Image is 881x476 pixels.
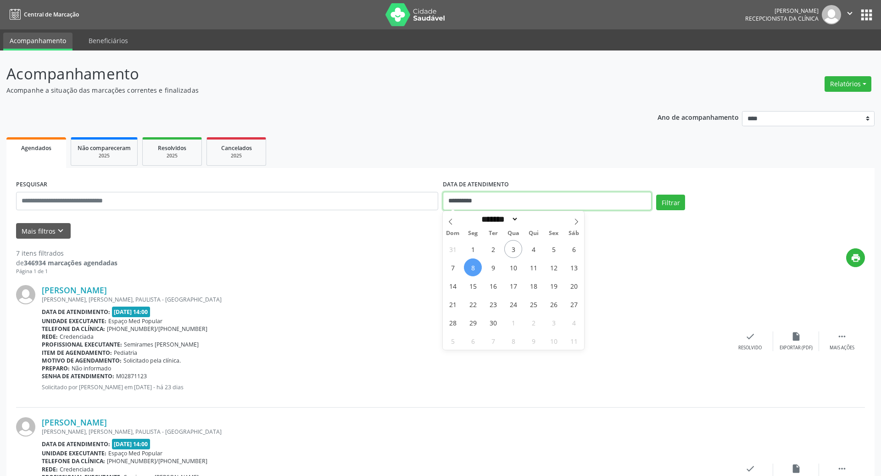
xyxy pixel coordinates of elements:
[42,285,107,295] a: [PERSON_NAME]
[565,332,583,350] span: Outubro 11, 2025
[124,341,199,348] span: Semirames [PERSON_NAME]
[524,240,542,258] span: Setembro 4, 2025
[107,457,207,465] span: [PHONE_NUMBER]/[PHONE_NUMBER]
[484,314,502,331] span: Setembro 30, 2025
[42,417,107,427] a: [PERSON_NAME]
[841,5,859,24] button: 
[16,285,35,304] img: img
[42,333,58,341] b: Rede:
[42,383,727,391] p: Solicitado por [PERSON_NAME] em [DATE] - há 23 dias
[483,230,503,236] span: Ter
[16,268,117,275] div: Página 1 de 1
[545,314,563,331] span: Outubro 3, 2025
[112,307,151,317] span: [DATE] 14:00
[504,258,522,276] span: Setembro 10, 2025
[504,277,522,295] span: Setembro 17, 2025
[42,457,105,465] b: Telefone da clínica:
[42,465,58,473] b: Rede:
[524,314,542,331] span: Outubro 2, 2025
[42,428,727,436] div: [PERSON_NAME], [PERSON_NAME], PAULISTA - [GEOGRAPHIC_DATA]
[484,295,502,313] span: Setembro 23, 2025
[21,144,51,152] span: Agendados
[444,295,462,313] span: Setembro 21, 2025
[565,277,583,295] span: Setembro 20, 2025
[123,357,181,364] span: Solicitado pela clínica.
[545,240,563,258] span: Setembro 5, 2025
[565,240,583,258] span: Setembro 6, 2025
[464,277,482,295] span: Setembro 15, 2025
[837,331,847,342] i: 
[484,332,502,350] span: Outubro 7, 2025
[114,349,137,357] span: Pediatria
[524,277,542,295] span: Setembro 18, 2025
[116,372,147,380] span: M02871123
[504,314,522,331] span: Outubro 1, 2025
[3,33,72,50] a: Acompanhamento
[443,230,463,236] span: Dom
[524,258,542,276] span: Setembro 11, 2025
[6,7,79,22] a: Central de Marcação
[825,76,871,92] button: Relatórios
[859,7,875,23] button: apps
[564,230,584,236] span: Sáb
[42,449,106,457] b: Unidade executante:
[504,332,522,350] span: Outubro 8, 2025
[149,152,195,159] div: 2025
[444,332,462,350] span: Outubro 5, 2025
[82,33,134,49] a: Beneficiários
[42,308,110,316] b: Data de atendimento:
[656,195,685,210] button: Filtrar
[158,144,186,152] span: Resolvidos
[42,372,114,380] b: Senha de atendimento:
[213,152,259,159] div: 2025
[791,464,801,474] i: insert_drive_file
[464,332,482,350] span: Outubro 6, 2025
[565,258,583,276] span: Setembro 13, 2025
[107,325,207,333] span: [PHONE_NUMBER]/[PHONE_NUMBER]
[60,465,94,473] span: Credenciada
[16,248,117,258] div: 7 itens filtrados
[6,62,614,85] p: Acompanhamento
[830,345,854,351] div: Mais ações
[791,331,801,342] i: insert_drive_file
[42,325,105,333] b: Telefone da clínica:
[484,240,502,258] span: Setembro 2, 2025
[846,248,865,267] button: print
[503,230,524,236] span: Qua
[108,317,162,325] span: Espaço Med Popular
[443,178,509,192] label: DATA DE ATENDIMENTO
[42,317,106,325] b: Unidade executante:
[484,258,502,276] span: Setembro 9, 2025
[444,314,462,331] span: Setembro 28, 2025
[745,15,819,22] span: Recepcionista da clínica
[444,258,462,276] span: Setembro 7, 2025
[16,258,117,268] div: de
[851,253,861,263] i: print
[16,223,71,239] button: Mais filtroskeyboard_arrow_down
[780,345,813,351] div: Exportar (PDF)
[745,331,755,342] i: check
[544,230,564,236] span: Sex
[464,295,482,313] span: Setembro 22, 2025
[464,314,482,331] span: Setembro 29, 2025
[42,341,122,348] b: Profissional executante:
[745,464,755,474] i: check
[16,417,35,437] img: img
[444,240,462,258] span: Agosto 31, 2025
[484,277,502,295] span: Setembro 16, 2025
[565,295,583,313] span: Setembro 27, 2025
[72,364,111,372] span: Não informado
[444,277,462,295] span: Setembro 14, 2025
[524,332,542,350] span: Outubro 9, 2025
[837,464,847,474] i: 
[463,230,483,236] span: Seg
[822,5,841,24] img: img
[519,214,549,224] input: Year
[42,357,122,364] b: Motivo de agendamento:
[60,333,94,341] span: Credenciada
[112,439,151,449] span: [DATE] 14:00
[464,258,482,276] span: Setembro 8, 2025
[6,85,614,95] p: Acompanhe a situação das marcações correntes e finalizadas
[221,144,252,152] span: Cancelados
[78,144,131,152] span: Não compareceram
